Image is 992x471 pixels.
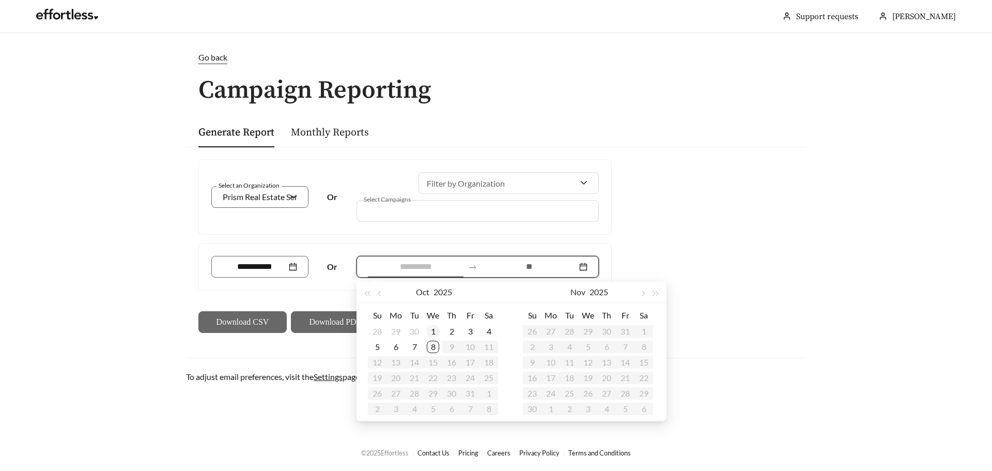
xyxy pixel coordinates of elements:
[590,282,608,302] button: 2025
[468,262,477,271] span: swap-right
[327,192,337,202] strong: Or
[186,372,361,382] span: To adjust email preferences, visit the page.
[479,307,498,324] th: Sa
[198,52,227,62] span: Go back
[442,324,461,339] td: 2025-10-02
[417,449,450,457] a: Contact Us
[198,126,274,139] a: Generate Report
[314,372,343,382] a: Settings
[408,341,421,353] div: 7
[386,307,405,324] th: Mo
[523,307,541,324] th: Su
[186,51,806,64] a: Go back
[464,325,476,338] div: 3
[487,449,510,457] a: Careers
[468,262,477,271] span: to
[424,307,442,324] th: We
[386,324,405,339] td: 2025-09-29
[796,11,858,22] a: Support requests
[427,325,439,338] div: 1
[371,341,383,353] div: 5
[442,307,461,324] th: Th
[458,449,478,457] a: Pricing
[427,341,439,353] div: 8
[461,324,479,339] td: 2025-10-03
[445,325,458,338] div: 2
[405,324,424,339] td: 2025-09-30
[368,324,386,339] td: 2025-09-28
[405,307,424,324] th: Tu
[416,282,429,302] button: Oct
[634,307,653,324] th: Sa
[386,339,405,355] td: 2025-10-06
[597,307,616,324] th: Th
[390,341,402,353] div: 6
[327,262,337,271] strong: Or
[892,11,956,22] span: [PERSON_NAME]
[519,449,560,457] a: Privacy Policy
[186,77,806,104] h1: Campaign Reporting
[579,307,597,324] th: We
[483,325,495,338] div: 4
[570,282,585,302] button: Nov
[368,307,386,324] th: Su
[361,449,409,457] span: © 2025 Effortless
[371,325,383,338] div: 28
[424,339,442,355] td: 2025-10-08
[461,307,479,324] th: Fr
[291,126,369,139] a: Monthly Reports
[541,307,560,324] th: Mo
[560,307,579,324] th: Tu
[198,311,287,333] button: Download CSV
[479,324,498,339] td: 2025-10-04
[405,339,424,355] td: 2025-10-07
[616,307,634,324] th: Fr
[424,324,442,339] td: 2025-10-01
[568,449,631,457] a: Terms and Conditions
[433,282,452,302] button: 2025
[368,339,386,355] td: 2025-10-05
[408,325,421,338] div: 30
[291,311,379,333] button: Download PDF
[390,325,402,338] div: 29
[223,192,332,202] span: Prism Real Estate Services, LLC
